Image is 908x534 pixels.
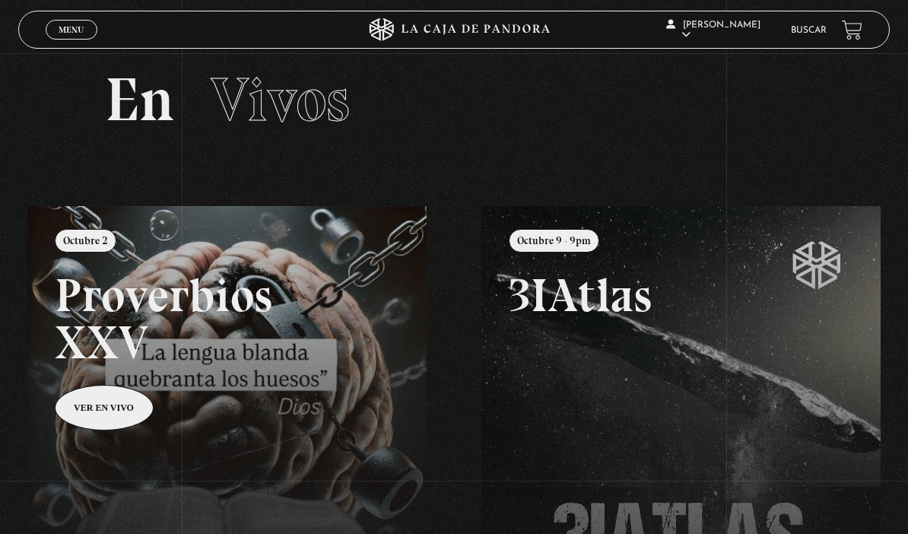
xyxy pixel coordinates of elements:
a: Buscar [791,26,827,35]
h2: En [105,69,802,130]
a: View your shopping cart [842,20,862,40]
span: [PERSON_NAME] [666,21,760,40]
span: Cerrar [53,38,89,49]
span: Menu [59,25,84,34]
span: Vivos [211,63,350,136]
